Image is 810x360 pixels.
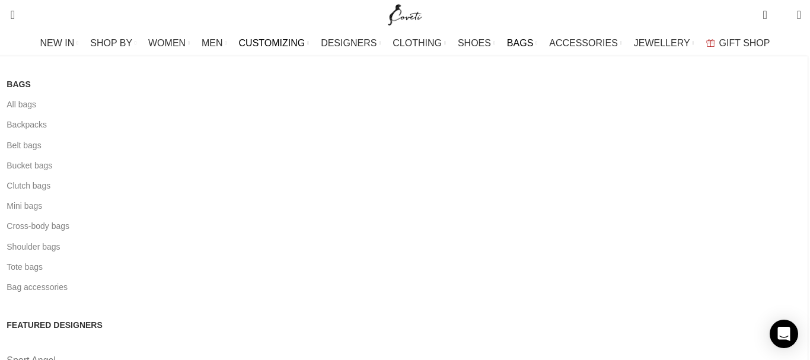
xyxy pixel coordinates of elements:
span: GIFT SHOP [719,37,770,49]
a: Belt bags [7,135,799,155]
span: CUSTOMIZING [239,37,305,49]
a: Shoulder bags [7,237,799,257]
span: SHOP BY [90,37,132,49]
a: GIFT SHOP [706,31,770,55]
a: Tote bags [7,257,799,277]
a: CUSTOMIZING [239,31,310,55]
a: MEN [202,31,227,55]
a: All bags [7,94,799,114]
span: NEW IN [40,37,75,49]
a: CLOTHING [393,31,446,55]
div: My Wishlist [776,3,788,27]
span: JEWELLERY [634,37,690,49]
a: ACCESSORIES [549,31,622,55]
a: WOMEN [148,31,190,55]
a: SHOP BY [90,31,136,55]
span: FEATURED DESIGNERS [7,320,103,330]
span: WOMEN [148,37,186,49]
span: MEN [202,37,223,49]
a: Bucket bags [7,155,799,176]
a: NEW IN [40,31,79,55]
img: GiftBag [706,39,715,47]
span: BAGS [507,37,533,49]
a: Cross-body bags [7,216,799,236]
a: JEWELLERY [634,31,694,55]
div: Main navigation [3,31,807,55]
a: BAGS [507,31,537,55]
span: 0 [779,12,787,21]
a: SHOES [458,31,495,55]
a: Backpacks [7,114,799,135]
span: CLOTHING [393,37,442,49]
a: Clutch bags [7,176,799,196]
span: ACCESSORIES [549,37,618,49]
a: Bag accessories [7,277,799,297]
a: Mini bags [7,196,799,216]
span: SHOES [458,37,491,49]
a: Search [3,3,15,27]
span: DESIGNERS [321,37,377,49]
div: Open Intercom Messenger [770,320,798,348]
a: DESIGNERS [321,31,381,55]
span: BAGS [7,79,30,90]
span: 0 [764,6,773,15]
a: 0 [757,3,773,27]
a: Site logo [385,9,425,19]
